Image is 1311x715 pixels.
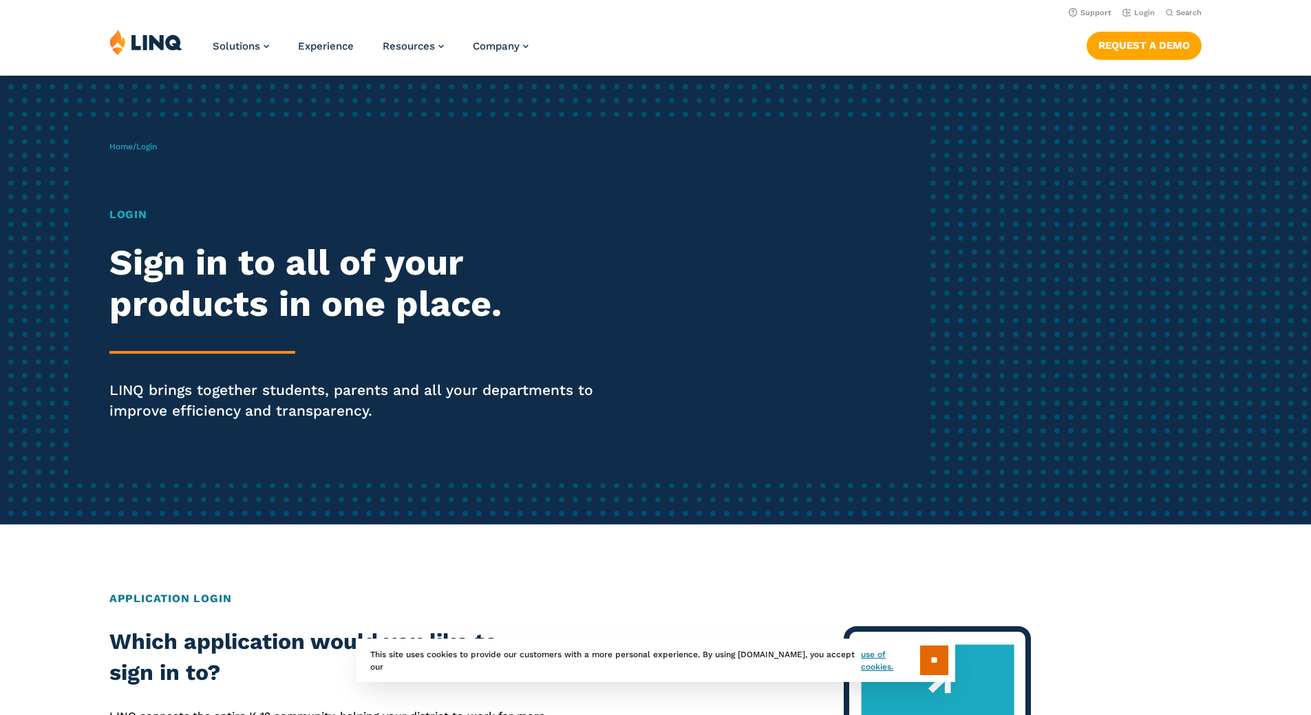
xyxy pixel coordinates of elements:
a: Solutions [213,40,269,52]
nav: Button Navigation [1087,29,1202,59]
a: Home [109,142,133,151]
a: Login [1122,8,1155,17]
h2: Application Login [109,590,1202,607]
nav: Primary Navigation [213,29,529,74]
a: Company [473,40,529,52]
h1: Login [109,206,615,223]
span: / [109,142,157,151]
p: LINQ brings together students, parents and all your departments to improve efficiency and transpa... [109,380,615,421]
span: Solutions [213,40,260,52]
img: LINQ | K‑12 Software [109,29,182,55]
a: Support [1069,8,1111,17]
a: Experience [298,40,354,52]
span: Company [473,40,520,52]
h2: Which application would you like to sign in to? [109,626,546,689]
span: Login [136,142,157,151]
div: This site uses cookies to provide our customers with a more personal experience. By using [DOMAIN... [356,639,955,682]
a: use of cookies. [861,648,919,673]
span: Resources [383,40,435,52]
a: Resources [383,40,444,52]
h2: Sign in to all of your products in one place. [109,242,615,325]
button: Open Search Bar [1166,8,1202,18]
span: Search [1176,8,1202,17]
a: Request a Demo [1087,32,1202,59]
